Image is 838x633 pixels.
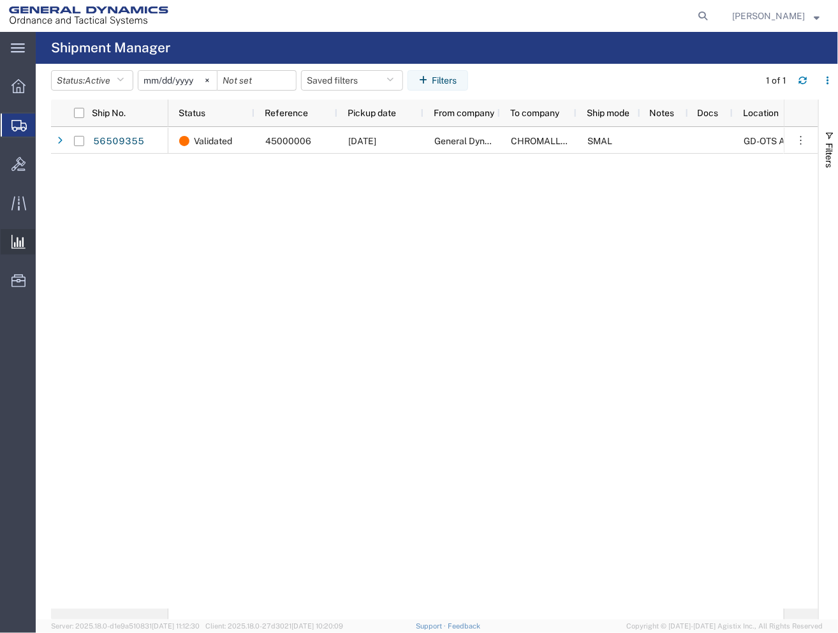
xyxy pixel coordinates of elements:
[9,6,168,26] img: logo
[265,108,308,118] span: Reference
[194,128,232,154] span: Validated
[205,622,343,630] span: Client: 2025.18.0-27d3021
[434,108,494,118] span: From company
[434,136,531,146] span: General Dynamics - OTS
[408,70,468,91] button: Filters
[587,136,612,146] span: SMAL
[348,136,376,146] span: 08/15/2025
[301,70,403,91] button: Saved filters
[824,143,834,168] span: Filters
[51,32,170,64] h4: Shipment Manager
[448,622,480,630] a: Feedback
[51,622,200,630] span: Server: 2025.18.0-d1e9a510831
[732,9,805,23] span: Karen Monarch
[85,75,110,86] span: Active
[511,136,666,146] span: CHROMALLOY SAN DIEGO
[743,108,779,118] span: Location
[138,71,217,90] input: Not set
[152,622,200,630] span: [DATE] 11:12:30
[416,622,448,630] a: Support
[698,108,719,118] span: Docs
[731,8,820,24] button: [PERSON_NAME]
[51,70,133,91] button: Status:Active
[649,108,674,118] span: Notes
[766,74,788,87] div: 1 of 1
[92,131,145,152] a: 56509355
[217,71,296,90] input: Not set
[587,108,629,118] span: Ship mode
[291,622,343,630] span: [DATE] 10:20:09
[179,108,205,118] span: Status
[265,136,311,146] span: 45000006
[510,108,559,118] span: To company
[348,108,396,118] span: Pickup date
[626,621,823,632] span: Copyright © [DATE]-[DATE] Agistix Inc., All Rights Reserved
[92,108,126,118] span: Ship No.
